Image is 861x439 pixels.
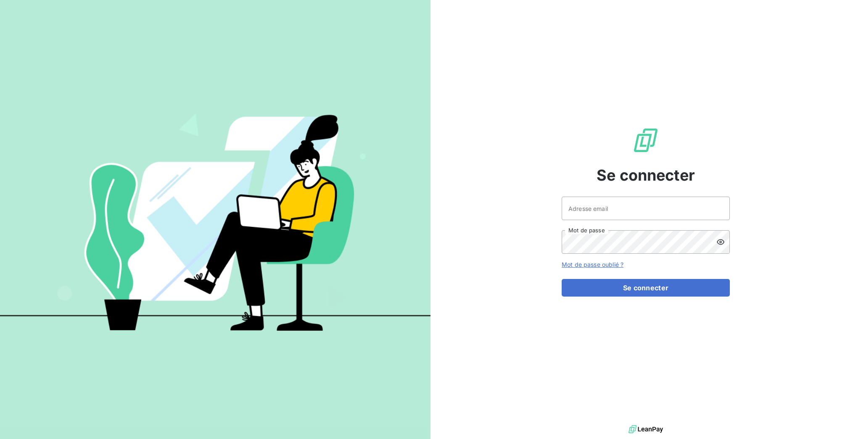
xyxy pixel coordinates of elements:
[597,164,695,187] span: Se connecter
[562,197,730,220] input: placeholder
[562,261,623,268] a: Mot de passe oublié ?
[562,279,730,297] button: Se connecter
[629,423,663,436] img: logo
[632,127,659,154] img: Logo LeanPay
